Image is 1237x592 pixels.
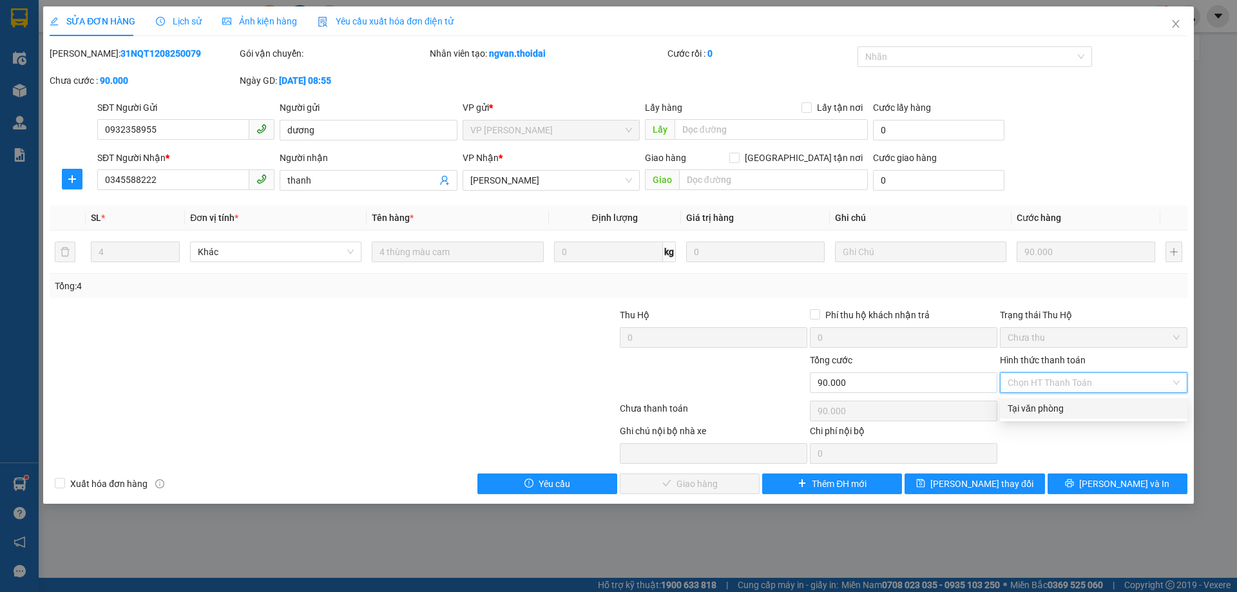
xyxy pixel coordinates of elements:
label: Cước lấy hàng [873,102,931,113]
div: Trạng thái Thu Hộ [1000,308,1187,322]
span: Cước hàng [1017,213,1061,223]
span: exclamation-circle [524,479,533,489]
label: Hình thức thanh toán [1000,355,1086,365]
div: Chưa cước : [50,73,237,88]
div: Nhân viên tạo: [430,46,665,61]
span: Lấy [645,119,675,140]
button: save[PERSON_NAME] thay đổi [905,473,1044,494]
span: Lấy tận nơi [812,100,868,115]
div: Chưa thanh toán [618,401,809,424]
span: plus [62,174,82,184]
span: user-add [439,175,450,186]
div: SĐT Người Gửi [97,100,274,115]
span: Ảnh kiện hàng [222,16,297,26]
div: Ngày GD: [240,73,427,88]
span: Giao [645,169,679,190]
div: Người gửi [280,100,457,115]
button: plusThêm ĐH mới [762,473,902,494]
span: Tên hàng [372,213,414,223]
th: Ghi chú [830,205,1012,231]
span: Chưa thu [1008,328,1180,347]
span: SL [91,213,101,223]
span: Định lượng [592,213,638,223]
span: Phí thu hộ khách nhận trả [820,308,935,322]
span: clock-circle [156,17,165,26]
button: plus [62,169,82,189]
button: printer[PERSON_NAME] và In [1048,473,1187,494]
div: Tổng: 4 [55,279,477,293]
button: Close [1158,6,1194,43]
label: Cước giao hàng [873,153,937,163]
b: 31NQT1208250079 [120,48,201,59]
div: Người nhận [280,151,457,165]
div: Tại văn phòng [1008,401,1180,415]
span: Thu Hộ [620,310,649,320]
span: phone [256,124,267,134]
span: LN1308250180 [135,86,212,100]
div: Ghi chú nội bộ nhà xe [620,424,807,443]
input: 0 [1017,242,1155,262]
span: Khác [198,242,354,262]
span: Lịch sử [156,16,202,26]
span: Lý Nhân [470,171,632,190]
div: Cước rồi : [667,46,855,61]
span: Chọn HT Thanh Toán [1008,373,1180,392]
button: exclamation-circleYêu cầu [477,473,617,494]
span: Tổng cước [810,355,852,365]
div: VP gửi [463,100,640,115]
div: [PERSON_NAME]: [50,46,237,61]
span: SỬA ĐƠN HÀNG [50,16,135,26]
div: Chi phí nội bộ [810,424,997,443]
strong: CÔNG TY TNHH DỊCH VỤ DU LỊCH THỜI ĐẠI [23,10,128,52]
span: Xuất hóa đơn hàng [65,477,153,491]
span: Giao hàng [645,153,686,163]
span: Lấy hàng [645,102,682,113]
input: Ghi Chú [835,242,1006,262]
span: Đơn vị tính [190,213,238,223]
span: kg [663,242,676,262]
div: Gói vận chuyển: [240,46,427,61]
img: icon [318,17,328,27]
span: close [1171,19,1181,29]
span: VP Nguyễn Quốc Trị [470,120,632,140]
span: printer [1065,479,1074,489]
img: logo [6,46,15,111]
span: Chuyển phát nhanh: [GEOGRAPHIC_DATA] - [GEOGRAPHIC_DATA] [20,55,131,101]
b: ngvan.thoidai [489,48,546,59]
span: save [916,479,925,489]
input: VD: Bàn, Ghế [372,242,543,262]
b: [DATE] 08:55 [279,75,331,86]
span: Yêu cầu xuất hóa đơn điện tử [318,16,454,26]
span: VP Nhận [463,153,499,163]
b: 90.000 [100,75,128,86]
span: edit [50,17,59,26]
span: info-circle [155,479,164,488]
input: 0 [686,242,825,262]
span: [PERSON_NAME] thay đổi [930,477,1033,491]
span: Yêu cầu [539,477,570,491]
span: [GEOGRAPHIC_DATA] tận nơi [740,151,868,165]
span: Thêm ĐH mới [812,477,867,491]
b: 0 [707,48,713,59]
input: Dọc đường [675,119,868,140]
span: picture [222,17,231,26]
span: plus [798,479,807,489]
span: [PERSON_NAME] và In [1079,477,1169,491]
input: Cước lấy hàng [873,120,1004,140]
div: SĐT Người Nhận [97,151,274,165]
button: delete [55,242,75,262]
span: Giá trị hàng [686,213,734,223]
input: Dọc đường [679,169,868,190]
button: checkGiao hàng [620,473,760,494]
span: phone [256,174,267,184]
input: Cước giao hàng [873,170,1004,191]
button: plus [1165,242,1182,262]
